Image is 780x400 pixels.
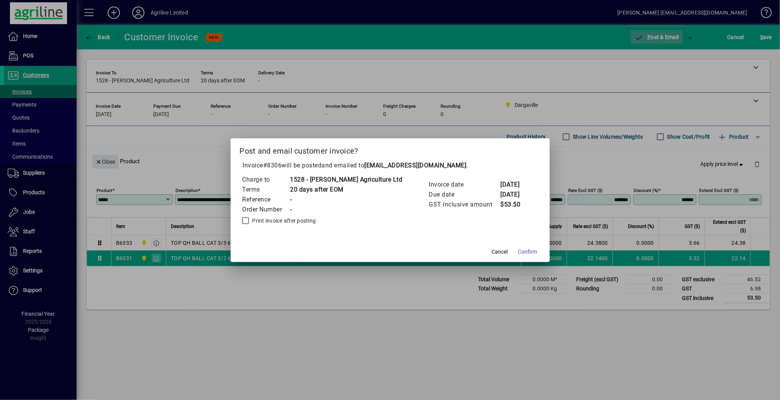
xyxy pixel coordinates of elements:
td: 20 days after EOM [290,185,403,195]
span: #8306 [263,162,282,169]
td: Order Number [242,205,290,215]
label: Print invoice after posting [251,217,316,225]
span: Confirm [518,248,537,256]
td: Terms [242,185,290,195]
h2: Post and email customer invoice? [231,138,550,161]
td: Invoice date [429,180,500,190]
span: and emailed to [322,162,467,169]
b: [EMAIL_ADDRESS][DOMAIN_NAME] [365,162,467,169]
span: Cancel [492,248,508,256]
td: Due date [429,190,500,200]
td: GST inclusive amount [429,200,500,210]
td: $53.50 [500,200,531,210]
button: Confirm [515,245,541,259]
td: - [290,205,403,215]
td: - [290,195,403,205]
p: Invoice will be posted . [240,161,541,170]
button: Cancel [488,245,512,259]
td: [DATE] [500,180,531,190]
td: Charge to [242,175,290,185]
td: [DATE] [500,190,531,200]
td: 1528 - [PERSON_NAME] Agriculture Ltd [290,175,403,185]
td: Reference [242,195,290,205]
